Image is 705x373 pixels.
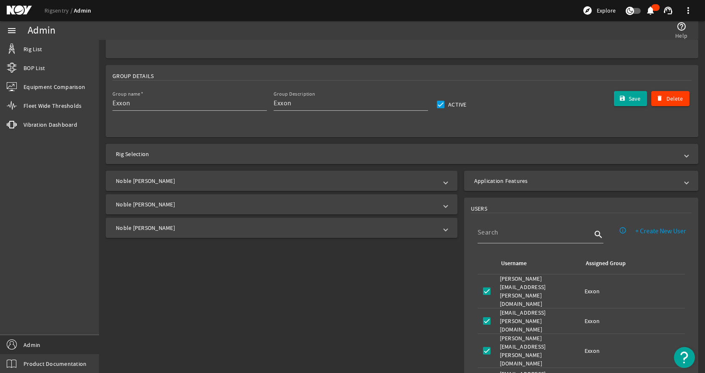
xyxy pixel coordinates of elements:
mat-expansion-panel-header: Noble [PERSON_NAME] [106,194,457,214]
mat-icon: help_outline [676,21,687,31]
button: Explore [579,4,619,17]
mat-panel-title: Noble [PERSON_NAME] [116,200,437,209]
button: Open Resource Center [674,347,695,368]
span: USERS [471,204,487,213]
div: Admin [28,26,55,35]
mat-expansion-panel-header: Rig Selection [106,144,698,164]
mat-icon: support_agent [663,5,673,16]
span: Equipment Comparison [23,83,85,91]
span: Save [629,94,640,103]
span: BOP List [23,64,45,72]
mat-icon: menu [7,26,17,36]
button: + Create New User [629,224,693,239]
div: Exxon [585,347,681,355]
mat-icon: notifications [645,5,655,16]
mat-label: Group Description [274,91,315,97]
mat-panel-title: Rig Selection [116,150,678,158]
button: Save [614,91,648,106]
div: Exxon [585,317,681,325]
mat-label: Group name [112,91,141,97]
div: [PERSON_NAME][EMAIL_ADDRESS][PERSON_NAME][DOMAIN_NAME] [500,274,578,308]
span: Admin [23,341,40,349]
div: Assigned Group [586,259,626,268]
mat-panel-title: Noble [PERSON_NAME] [116,224,437,232]
mat-panel-title: Application Features [474,177,678,185]
span: Fleet Wide Thresholds [23,102,81,110]
span: + Create New User [635,227,686,235]
mat-panel-title: Noble [PERSON_NAME] [116,177,437,185]
a: Rigsentry [44,7,74,14]
mat-expansion-panel-header: Noble [PERSON_NAME] [106,218,457,238]
div: [EMAIL_ADDRESS][PERSON_NAME][DOMAIN_NAME] [500,308,578,334]
span: Explore [597,6,616,15]
span: Rig List [23,45,42,53]
input: Search [478,227,592,237]
span: Group Details [112,72,154,80]
label: Active [446,100,467,109]
a: Admin [74,7,91,15]
span: Product Documentation [23,360,86,368]
span: Vibration Dashboard [23,120,77,129]
mat-expansion-panel-header: Noble [PERSON_NAME] [106,171,457,191]
i: search [593,230,603,240]
mat-expansion-panel-header: Application Features [464,171,698,191]
mat-icon: info_outline [619,227,627,234]
div: [PERSON_NAME][EMAIL_ADDRESS][PERSON_NAME][DOMAIN_NAME] [500,334,578,368]
div: Username [501,259,527,268]
div: Username [500,259,574,268]
span: Delete [666,94,683,103]
button: more_vert [678,0,698,21]
button: Delete [651,91,689,106]
span: Help [675,31,687,40]
div: Exxon [585,287,681,295]
mat-icon: explore [582,5,593,16]
mat-icon: vibration [7,120,17,130]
